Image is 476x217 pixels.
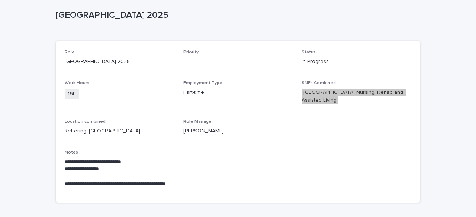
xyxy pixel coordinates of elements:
span: Notes [65,150,78,155]
span: Location combined [65,119,106,124]
span: 16h [65,89,79,99]
p: - [183,58,293,66]
span: SNFs Combined [302,81,336,85]
p: [GEOGRAPHIC_DATA] 2025 [65,58,174,66]
p: "[GEOGRAPHIC_DATA] Nursing, Rehab and Assisted Living" [302,89,411,104]
span: Role [65,50,75,55]
p: [GEOGRAPHIC_DATA] 2025 [56,10,417,21]
span: Work Hours [65,81,89,85]
p: [PERSON_NAME] [183,127,293,135]
span: Role Manager [183,119,213,124]
span: Priority [183,50,199,55]
p: Kettering, [GEOGRAPHIC_DATA] [65,127,174,135]
span: Status [302,50,316,55]
span: Employment Type [183,81,222,85]
p: Part-time [183,89,293,96]
p: In Progress [302,58,411,66]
